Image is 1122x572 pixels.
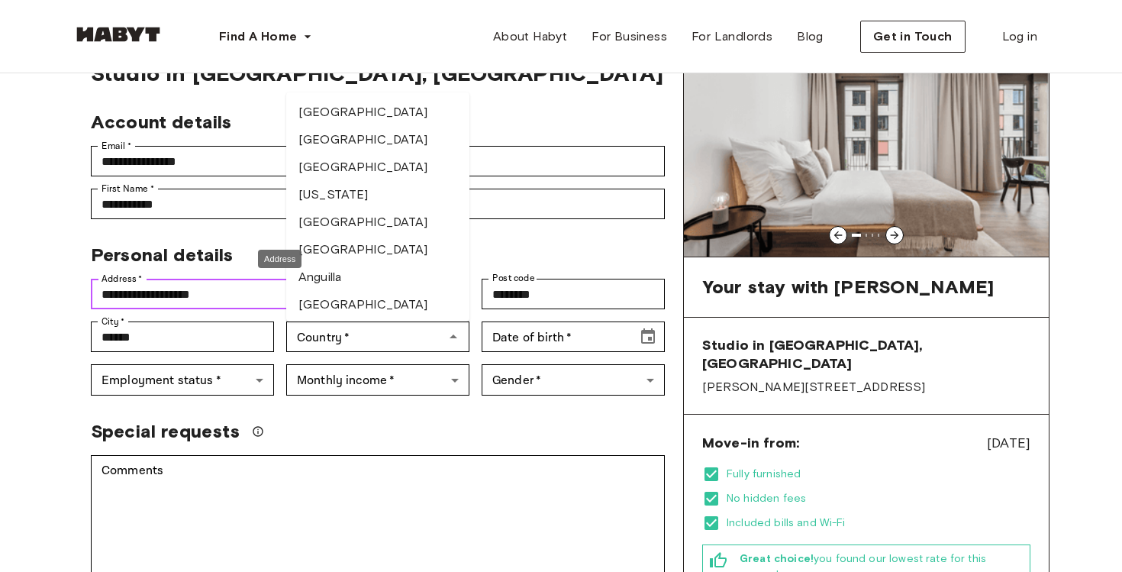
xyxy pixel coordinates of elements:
[633,322,663,352] button: Choose date
[727,491,1030,506] span: No hidden fees
[286,263,469,291] li: Anguilla
[702,434,799,452] span: Move-in from:
[797,27,824,46] span: Blog
[702,336,1030,373] span: Studio in [GEOGRAPHIC_DATA], [GEOGRAPHIC_DATA]
[987,433,1030,453] span: [DATE]
[286,99,469,126] li: [GEOGRAPHIC_DATA]
[873,27,953,46] span: Get in Touch
[860,21,966,53] button: Get in Touch
[286,154,469,181] li: [GEOGRAPHIC_DATA]
[207,21,324,52] button: Find A Home
[91,279,469,309] div: Address
[702,276,994,299] span: Your stay with [PERSON_NAME]
[679,21,785,52] a: For Landlords
[727,467,1030,482] span: Fully furnished
[740,552,814,565] b: Great choice!
[493,27,567,46] span: About Habyt
[384,146,665,176] div: Phone number
[990,21,1049,52] a: Log in
[286,291,469,318] li: [GEOGRAPHIC_DATA]
[102,272,143,286] label: Address
[252,425,264,438] svg: We'll do our best to accommodate your request, but please note we can't guarantee it will be poss...
[102,315,125,328] label: City
[286,208,469,236] li: [GEOGRAPHIC_DATA]
[91,322,274,352] div: City
[482,279,665,309] div: Post code
[286,236,469,263] li: [GEOGRAPHIC_DATA]
[91,146,372,176] div: Email
[286,181,469,208] li: [US_STATE]
[91,420,240,443] span: Special requests
[492,272,535,285] label: Post code
[592,27,667,46] span: For Business
[443,326,464,347] button: Close
[785,21,836,52] a: Blog
[481,21,579,52] a: About Habyt
[91,60,665,86] span: Studio in [GEOGRAPHIC_DATA], [GEOGRAPHIC_DATA]
[91,189,372,219] div: First Name
[258,250,301,269] div: Address
[73,27,164,42] img: Habyt
[219,27,297,46] span: Find A Home
[692,27,772,46] span: For Landlords
[286,318,469,346] li: [GEOGRAPHIC_DATA]
[102,139,131,153] label: Email
[727,515,1030,531] span: Included bills and Wi-Fi
[579,21,679,52] a: For Business
[91,244,233,266] span: Personal details
[1002,27,1037,46] span: Log in
[684,43,1049,257] img: Image of the room
[102,182,154,196] label: First Name
[91,111,231,133] span: Account details
[702,379,1030,396] span: [PERSON_NAME][STREET_ADDRESS]
[384,189,665,219] div: Last Name
[286,126,469,154] li: [GEOGRAPHIC_DATA]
